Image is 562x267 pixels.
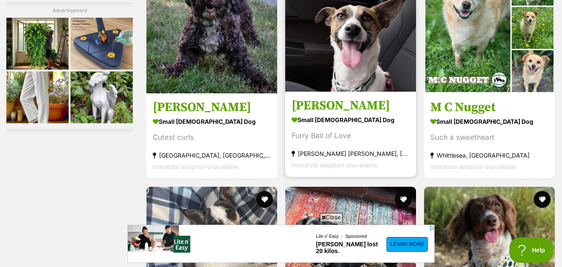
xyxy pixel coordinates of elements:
[6,2,133,132] div: Advertisement
[259,12,301,27] a: Learn More
[285,91,416,177] a: [PERSON_NAME] small [DEMOGRAPHIC_DATA] Dog Furry Ball of Love [PERSON_NAME] [PERSON_NAME], [GEOGR...
[292,130,410,142] div: Furry Ball of Love
[153,99,271,115] h3: [PERSON_NAME]
[211,9,239,14] a: Sponsored
[430,132,548,143] div: Such a sweetheart
[509,237,554,263] iframe: Help Scout Beacon - Open
[153,115,271,128] strong: small [DEMOGRAPHIC_DATA] Dog
[292,98,410,114] h3: [PERSON_NAME]
[263,16,297,23] span: Learn More
[189,9,211,14] a: Lite n' Easy
[153,132,271,143] div: Cutest curls
[256,191,273,208] button: favourite
[424,93,555,179] a: M C Nugget small [DEMOGRAPHIC_DATA] Dog Such a sweetheart Whittlesea, [GEOGRAPHIC_DATA] Interstat...
[146,93,277,179] a: [PERSON_NAME] small [DEMOGRAPHIC_DATA] Dog Cutest curls [GEOGRAPHIC_DATA], [GEOGRAPHIC_DATA] Inte...
[534,191,551,208] button: favourite
[430,115,548,128] strong: small [DEMOGRAPHIC_DATA] Dog
[430,99,548,115] h3: M C Nugget
[320,213,343,221] span: Close
[153,163,238,170] span: Interstate adoption unavailable
[430,163,516,170] span: Interstate adoption unavailable
[153,150,271,161] strong: [GEOGRAPHIC_DATA], [GEOGRAPHIC_DATA]
[64,54,127,106] img: https://img.kwcdn.com/product/fancy/3a9534e4-3334-4ab2-a301-818cdf39e3b8.jpg?imageMogr2/strip/siz...
[395,191,412,208] button: favourite
[430,150,548,161] strong: Whittlesea, [GEOGRAPHIC_DATA]
[292,161,377,169] span: Interstate adoption unavailable
[292,148,410,159] strong: [PERSON_NAME] [PERSON_NAME], [GEOGRAPHIC_DATA]
[6,18,133,123] iframe: Advertisement
[189,16,255,30] a: [PERSON_NAME] lost 20 kilos.
[292,114,410,126] strong: small [DEMOGRAPHIC_DATA] Dog
[127,225,435,263] iframe: Advertisement
[0,0,308,38] a: image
